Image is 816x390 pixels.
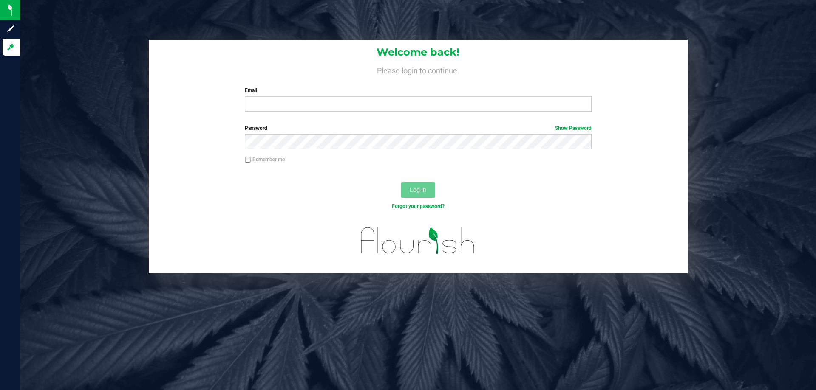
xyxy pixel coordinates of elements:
[6,43,15,51] inline-svg: Log in
[149,65,688,75] h4: Please login to continue.
[401,182,435,198] button: Log In
[245,156,285,163] label: Remember me
[392,203,445,209] a: Forgot your password?
[245,125,267,131] span: Password
[410,186,426,193] span: Log In
[245,157,251,163] input: Remember me
[6,25,15,33] inline-svg: Sign up
[245,87,591,94] label: Email
[555,125,592,131] a: Show Password
[351,219,485,262] img: flourish_logo.svg
[149,47,688,58] h1: Welcome back!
